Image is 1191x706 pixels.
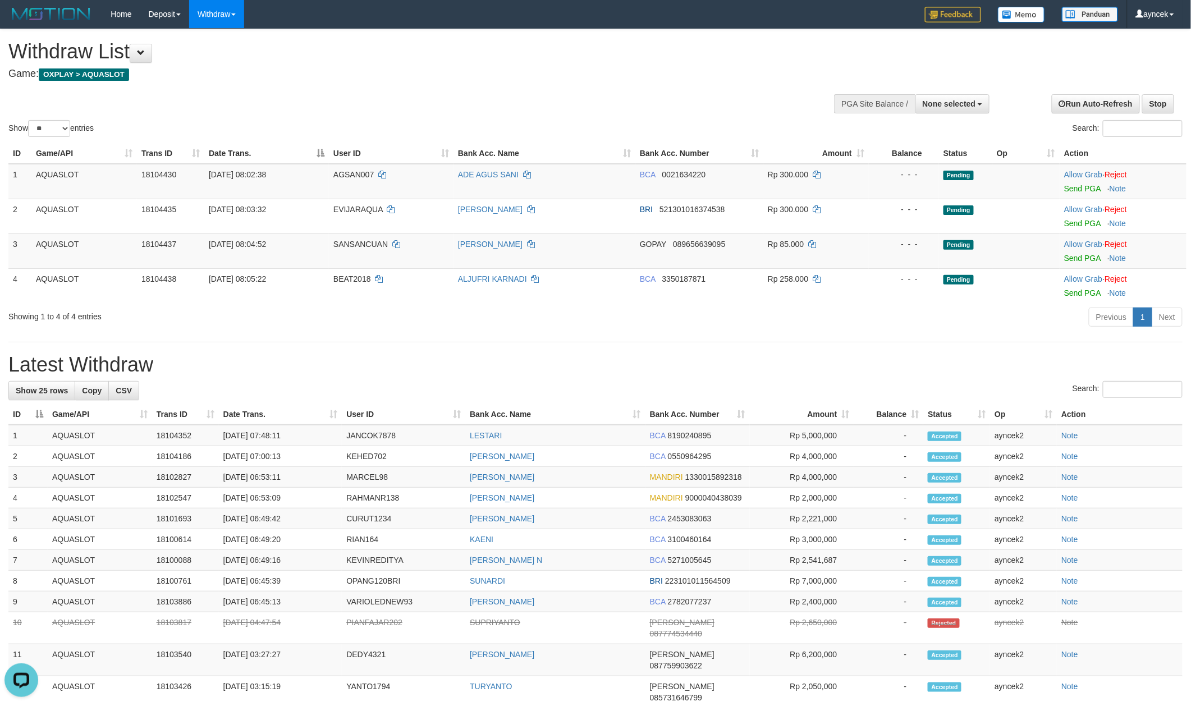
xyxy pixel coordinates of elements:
span: Copy 9000040438039 to clipboard [685,493,742,502]
td: - [854,467,924,488]
span: [PERSON_NAME] [650,682,714,691]
span: Accepted [928,494,961,503]
h1: Latest Withdraw [8,354,1183,376]
a: Allow Grab [1064,170,1102,179]
div: Showing 1 to 4 of 4 entries [8,306,488,322]
th: Amount: activate to sort column ascending [750,404,854,425]
a: Note [1061,473,1078,482]
td: AQUASLOT [48,529,152,550]
a: SUPRIYANTO [470,618,520,627]
div: PGA Site Balance / [834,94,915,113]
span: BEAT2018 [333,274,371,283]
th: Bank Acc. Name: activate to sort column ascending [465,404,645,425]
th: Balance: activate to sort column ascending [854,404,924,425]
td: · [1060,268,1187,303]
span: Copy 2782077237 to clipboard [668,597,712,606]
span: [DATE] 08:02:38 [209,170,266,179]
span: Pending [943,171,974,180]
td: Rp 4,000,000 [750,467,854,488]
a: CSV [108,381,139,400]
td: DEDY4321 [342,644,465,676]
a: Reject [1105,170,1127,179]
input: Search: [1103,381,1183,398]
h4: Game: [8,68,783,80]
input: Search: [1103,120,1183,137]
span: Accepted [928,682,961,692]
span: Accepted [928,452,961,462]
a: Reject [1105,205,1127,214]
td: [DATE] 03:27:27 [219,644,342,676]
a: [PERSON_NAME] N [470,556,542,565]
td: OPANG120BRI [342,571,465,592]
th: Date Trans.: activate to sort column ascending [219,404,342,425]
span: MANDIRI [650,493,683,502]
a: Allow Grab [1064,205,1102,214]
a: Allow Grab [1064,274,1102,283]
td: - [854,592,924,612]
a: [PERSON_NAME] [458,205,523,214]
td: JANCOK7878 [342,425,465,446]
td: 1 [8,425,48,446]
th: Status: activate to sort column ascending [923,404,990,425]
span: Pending [943,205,974,215]
span: Copy 5271005645 to clipboard [668,556,712,565]
a: Note [1061,514,1078,523]
td: - [854,446,924,467]
span: Accepted [928,577,961,586]
span: BCA [640,274,656,283]
a: ALJUFRI KARNADI [458,274,527,283]
td: 18103540 [152,644,219,676]
span: Copy 0021634220 to clipboard [662,170,706,179]
td: 18103886 [152,592,219,612]
td: - [854,612,924,644]
span: BCA [650,431,666,440]
span: Accepted [928,535,961,545]
td: 18100614 [152,529,219,550]
span: 18104437 [141,240,176,249]
td: ayncek2 [990,571,1057,592]
td: 18104186 [152,446,219,467]
td: 1 [8,164,31,199]
td: [DATE] 07:00:13 [219,446,342,467]
span: BRI [650,576,663,585]
span: Copy 087774534440 to clipboard [650,629,702,638]
td: 5 [8,508,48,529]
td: - [854,644,924,676]
td: 2 [8,199,31,233]
a: Reject [1105,274,1127,283]
span: Accepted [928,432,961,441]
a: Note [1061,650,1078,659]
th: Amount: activate to sort column ascending [763,143,869,164]
a: Reject [1105,240,1127,249]
label: Search: [1073,120,1183,137]
select: Showentries [28,120,70,137]
span: Pending [943,275,974,285]
th: Game/API: activate to sort column ascending [48,404,152,425]
a: Stop [1142,94,1174,113]
a: Note [1110,288,1126,297]
span: EVIJARAQUA [333,205,383,214]
td: AQUASLOT [48,508,152,529]
td: Rp 4,000,000 [750,446,854,467]
td: [DATE] 06:53:09 [219,488,342,508]
th: Status [939,143,992,164]
span: [PERSON_NAME] [650,618,714,627]
span: CSV [116,386,132,395]
a: Send PGA [1064,288,1101,297]
span: 18104435 [141,205,176,214]
td: AQUASLOT [48,612,152,644]
td: - [854,425,924,446]
a: KAENI [470,535,493,544]
span: Accepted [928,650,961,660]
td: · [1060,199,1187,233]
td: 9 [8,592,48,612]
div: - - - [873,239,935,250]
img: MOTION_logo.png [8,6,94,22]
a: Note [1061,493,1078,502]
th: Op: activate to sort column ascending [992,143,1060,164]
span: · [1064,274,1105,283]
span: [PERSON_NAME] [650,650,714,659]
td: - [854,508,924,529]
span: · [1064,205,1105,214]
a: [PERSON_NAME] [470,514,534,523]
